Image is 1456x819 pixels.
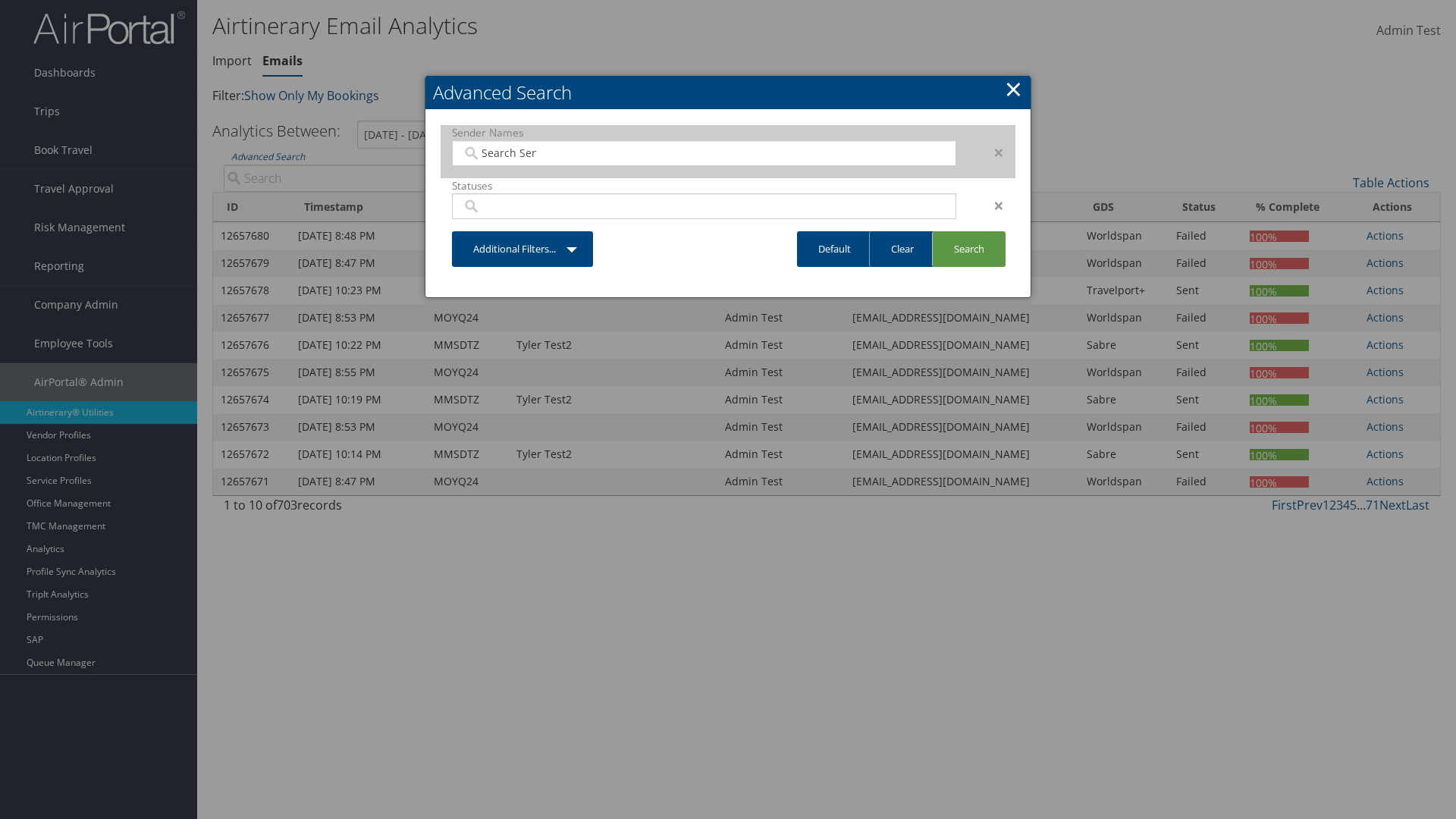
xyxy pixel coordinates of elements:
[462,146,547,161] input: Search Sender
[968,196,1015,215] div: ×
[452,125,956,140] label: Sender Names
[968,143,1015,162] div: ×
[797,231,872,267] a: Default
[425,76,1031,109] h2: Advanced Search
[869,231,935,267] a: Clear
[452,178,956,193] label: Statuses
[452,231,593,267] a: Additional Filters...
[1005,74,1022,104] a: Close
[932,231,1006,267] a: Search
